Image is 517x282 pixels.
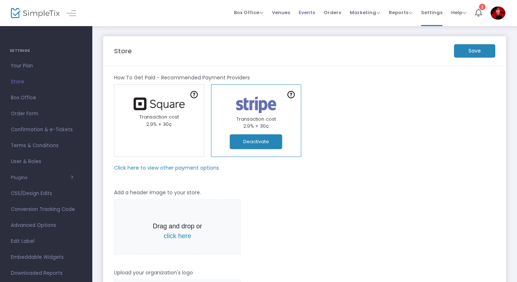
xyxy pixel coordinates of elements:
h4: SETTINGS [10,43,83,58]
span: Events [299,3,315,22]
span: Advanced Options [11,221,81,230]
m-panel-subtitle: Upload your organization's logo [114,269,193,277]
span: Box Office [11,93,81,103]
img: question-mark [190,91,198,98]
img: square.png [130,98,188,110]
span: Settings [421,3,442,22]
span: 2.9% + 30¢ [146,121,172,128]
span: Transaction cost [139,113,179,120]
span: Orders [324,3,341,22]
span: Confirmation & e-Tickets [11,125,81,134]
span: Reports [389,9,412,16]
span: User & Roles [11,157,81,166]
span: Embeddable Widgets [11,253,81,262]
span: Edit Label [11,237,81,246]
span: Your Plan [11,61,81,71]
button: Plugins [11,175,73,181]
div: 1 [479,4,486,10]
p: Drag and drop or [147,221,207,241]
span: Help [451,9,466,16]
span: Downloaded Reports [11,269,81,278]
m-panel-subtitle: Add a header image to your store. [114,189,201,196]
img: question-mark [287,91,295,98]
m-panel-subtitle: Click here to view other payment options [114,164,219,172]
span: Conversion Tracking Code [11,205,81,214]
span: Transaction cost [236,116,276,123]
button: Deactivate [230,134,282,149]
m-button: Save [454,44,495,58]
span: Order Form [11,109,81,119]
span: click here [164,232,191,240]
span: Marketing [350,9,380,16]
span: Terms & Conditions [11,141,81,150]
m-panel-title: Store [114,46,132,56]
span: 2.9% + 30¢ [243,123,269,129]
img: stripe.png [232,95,281,115]
span: Venues [272,3,290,22]
span: Box Office [234,9,263,16]
span: Store [11,77,81,87]
span: CSS/Design Edits [11,189,81,198]
m-panel-subtitle: How To Get Paid - Recommended Payment Providers [114,74,250,82]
